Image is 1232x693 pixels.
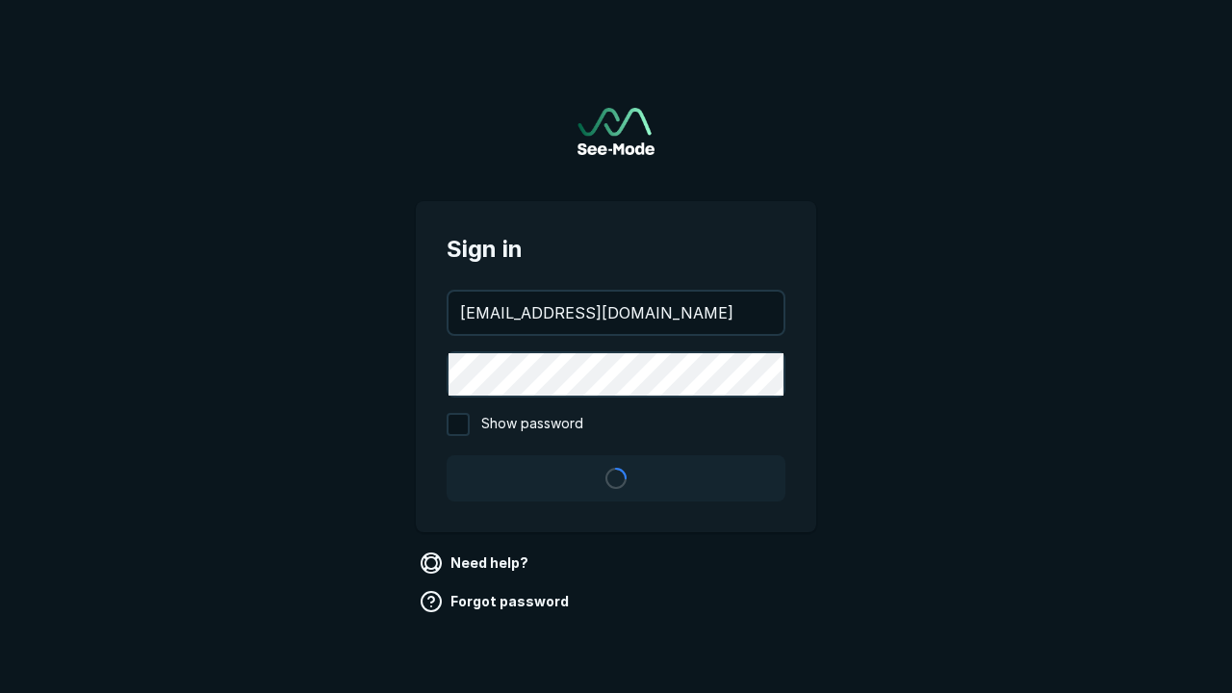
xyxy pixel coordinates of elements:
a: Forgot password [416,586,577,617]
a: Go to sign in [577,108,654,155]
input: your@email.com [449,292,783,334]
span: Sign in [447,232,785,267]
a: Need help? [416,548,536,578]
img: See-Mode Logo [577,108,654,155]
span: Show password [481,413,583,436]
